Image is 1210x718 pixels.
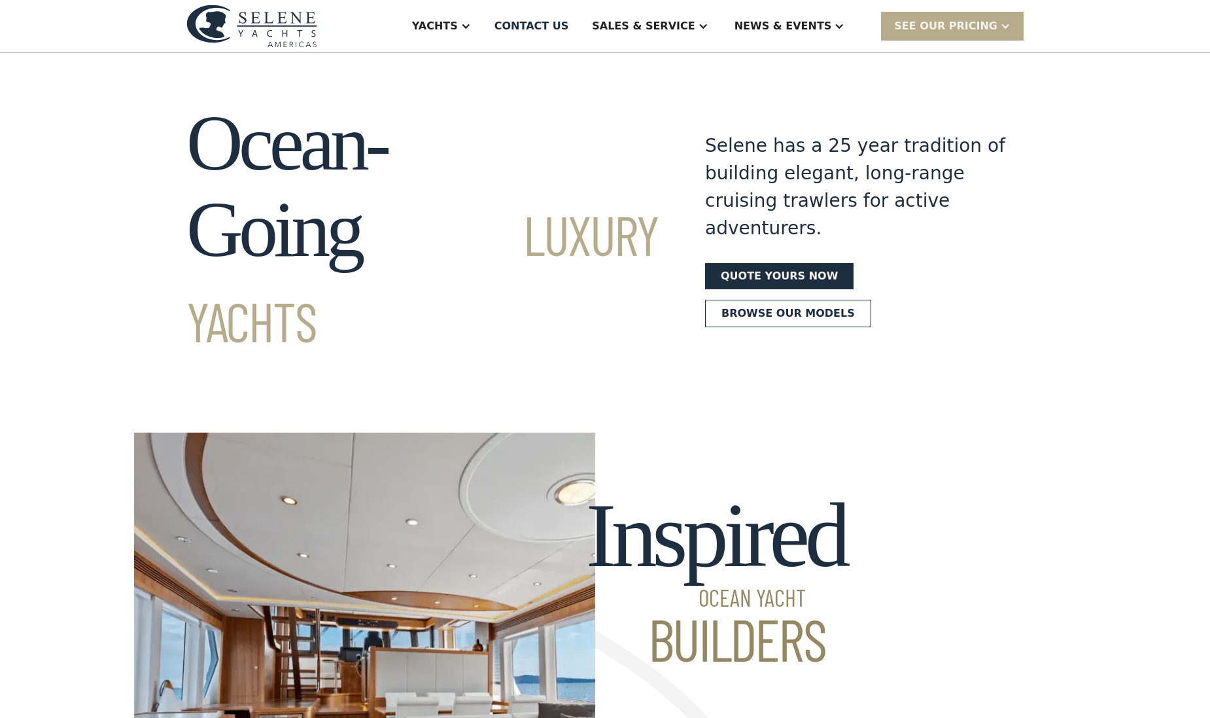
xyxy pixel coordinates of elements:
a: Quote yours now [705,263,854,289]
img: logo [186,5,317,47]
h1: Ocean-Going [186,100,658,359]
div: Sales & Service [592,18,695,34]
div: Yachts [412,18,458,34]
div: SEE Our Pricing [881,12,1024,40]
div: SEE Our Pricing [894,18,997,34]
span: Luxury Yachts [186,201,658,353]
div: Selene has a 25 year tradition of building elegant, long-range cruising trawlers for active adven... [705,132,1006,242]
span: Ocean Yacht [586,586,846,609]
div: News & EVENTS [735,18,832,34]
a: Browse our models [705,300,871,327]
div: Contact US [494,18,569,34]
h2: Inspired [586,485,846,668]
span: Builders [586,609,846,668]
